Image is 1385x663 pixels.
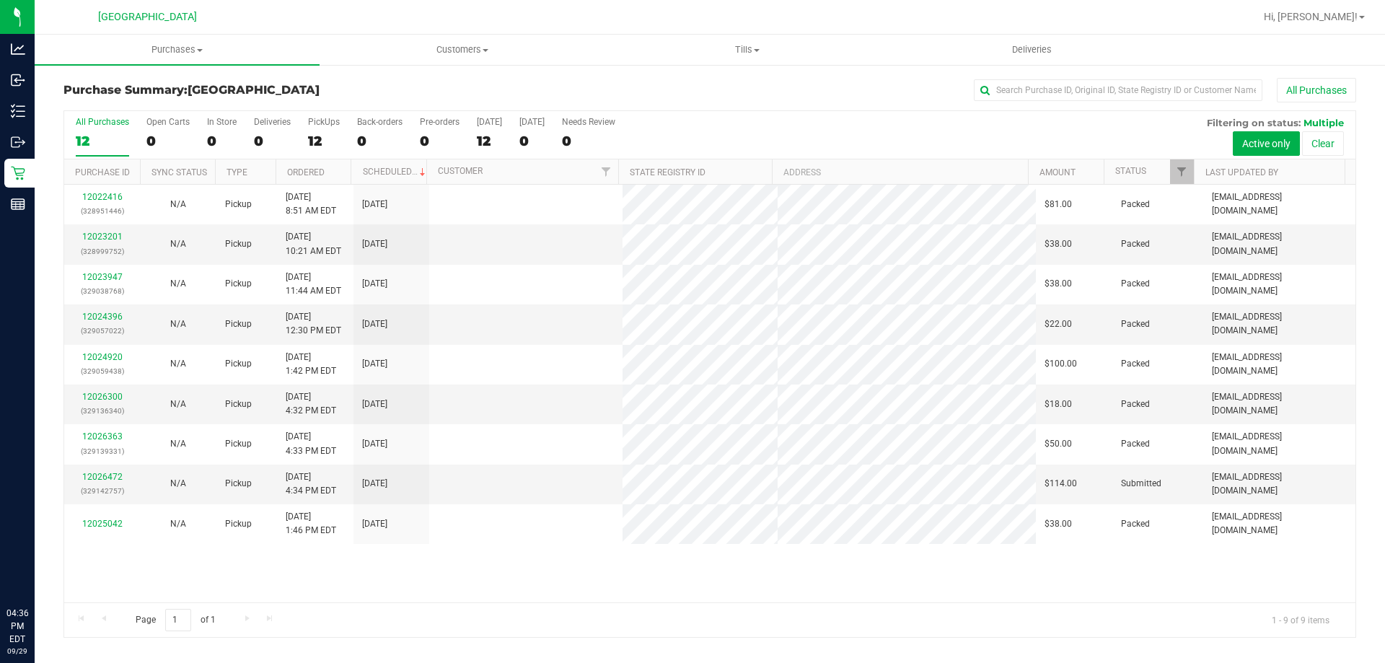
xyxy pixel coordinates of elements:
span: 1 - 9 of 9 items [1260,609,1341,631]
span: Pickup [225,437,252,451]
span: [EMAIL_ADDRESS][DOMAIN_NAME] [1212,351,1347,378]
span: [EMAIL_ADDRESS][DOMAIN_NAME] [1212,510,1347,537]
span: Not Applicable [170,278,186,289]
p: (329057022) [73,324,131,338]
span: [EMAIL_ADDRESS][DOMAIN_NAME] [1212,430,1347,457]
span: [EMAIL_ADDRESS][DOMAIN_NAME] [1212,470,1347,498]
a: 12026472 [82,472,123,482]
span: Packed [1121,357,1150,371]
a: 12023947 [82,272,123,282]
th: Address [772,159,1028,185]
span: Hi, [PERSON_NAME]! [1264,11,1358,22]
div: 12 [308,133,340,149]
span: Customers [320,43,604,56]
button: N/A [170,277,186,291]
span: [DATE] 4:32 PM EDT [286,390,336,418]
div: 0 [146,133,190,149]
a: 12023201 [82,232,123,242]
span: Packed [1121,277,1150,291]
div: Needs Review [562,117,615,127]
span: [GEOGRAPHIC_DATA] [98,11,197,23]
p: (329136340) [73,404,131,418]
span: Packed [1121,517,1150,531]
button: N/A [170,437,186,451]
a: Scheduled [363,167,428,177]
span: [DATE] 4:34 PM EDT [286,470,336,498]
span: Not Applicable [170,359,186,369]
button: N/A [170,398,186,411]
span: Packed [1121,317,1150,331]
span: $81.00 [1045,198,1072,211]
span: [DATE] 8:51 AM EDT [286,190,336,218]
span: Pickup [225,517,252,531]
span: Filtering on status: [1207,117,1301,128]
button: N/A [170,357,186,371]
span: [GEOGRAPHIC_DATA] [188,83,320,97]
div: Back-orders [357,117,403,127]
inline-svg: Reports [11,197,25,211]
span: [EMAIL_ADDRESS][DOMAIN_NAME] [1212,390,1347,418]
span: [DATE] 10:21 AM EDT [286,230,341,258]
span: $38.00 [1045,237,1072,251]
a: 12024396 [82,312,123,322]
div: 0 [420,133,460,149]
div: 0 [519,133,545,149]
div: 0 [562,133,615,149]
span: Submitted [1121,477,1161,491]
span: Not Applicable [170,239,186,249]
span: $38.00 [1045,277,1072,291]
p: 04:36 PM EDT [6,607,28,646]
a: Purchases [35,35,320,65]
iframe: Resource center [14,548,58,591]
inline-svg: Analytics [11,42,25,56]
a: Ordered [287,167,325,177]
span: [EMAIL_ADDRESS][DOMAIN_NAME] [1212,190,1347,218]
a: Customer [438,166,483,176]
span: [DATE] [362,317,387,331]
a: Sync Status [151,167,207,177]
span: Pickup [225,237,252,251]
p: (329038768) [73,284,131,298]
a: 12022416 [82,192,123,202]
button: N/A [170,237,186,251]
a: Type [227,167,247,177]
div: 12 [76,133,129,149]
span: Packed [1121,398,1150,411]
button: Active only [1233,131,1300,156]
a: 12025042 [82,519,123,529]
a: State Registry ID [630,167,705,177]
span: Packed [1121,198,1150,211]
span: $100.00 [1045,357,1077,371]
div: 0 [207,133,237,149]
span: [DATE] [362,398,387,411]
p: (328951446) [73,204,131,218]
p: (329142757) [73,484,131,498]
span: [DATE] [362,517,387,531]
span: Pickup [225,357,252,371]
span: $38.00 [1045,517,1072,531]
span: Pickup [225,398,252,411]
a: Purchase ID [75,167,130,177]
input: 1 [165,609,191,631]
p: (329059438) [73,364,131,378]
span: Not Applicable [170,199,186,209]
a: 12024920 [82,352,123,362]
span: Pickup [225,477,252,491]
span: $114.00 [1045,477,1077,491]
button: N/A [170,517,186,531]
span: [EMAIL_ADDRESS][DOMAIN_NAME] [1212,310,1347,338]
span: $22.00 [1045,317,1072,331]
span: [EMAIL_ADDRESS][DOMAIN_NAME] [1212,230,1347,258]
inline-svg: Inventory [11,104,25,118]
button: All Purchases [1277,78,1356,102]
a: 12026363 [82,431,123,442]
button: N/A [170,198,186,211]
span: [DATE] [362,437,387,451]
span: Not Applicable [170,439,186,449]
a: 12026300 [82,392,123,402]
div: 12 [477,133,502,149]
span: Packed [1121,437,1150,451]
div: Pre-orders [420,117,460,127]
span: [DATE] [362,237,387,251]
a: Customers [320,35,604,65]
